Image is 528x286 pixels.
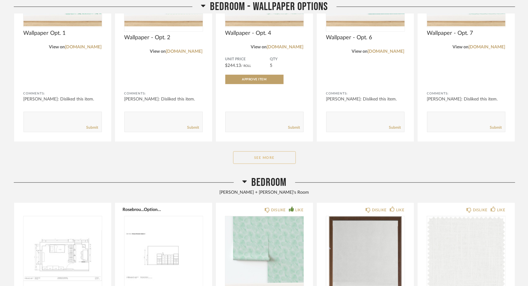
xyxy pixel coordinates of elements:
span: QTY [270,57,304,62]
span: Unit Price [225,57,270,62]
div: Comments: [124,90,203,97]
span: / Roll [241,64,251,67]
div: Comments: [24,90,102,97]
div: DISLIKE [473,207,488,213]
a: Submit [86,125,98,130]
span: View on [150,49,166,54]
span: $244.13 [225,63,241,68]
a: Submit [389,125,401,130]
button: Approve Item [225,75,284,84]
span: Wallpaper - Opt. 4 [225,30,304,37]
span: Wallpaper - Opt. 7 [427,30,505,37]
span: Bedroom [252,176,287,189]
span: Wallpaper Opt. 1 [24,30,102,37]
span: 5 [270,63,273,68]
div: [PERSON_NAME]: Disliked this item. [24,96,102,102]
div: Comments: [326,90,405,97]
span: View on [49,45,65,49]
a: [DOMAIN_NAME] [469,45,505,49]
div: [PERSON_NAME]: Disliked this item. [427,96,505,102]
div: LIKE [295,207,303,213]
button: Rosebrou...Option 2.pdf [123,207,162,212]
div: Comments: [427,90,505,97]
div: [PERSON_NAME]: Disliked this item. [326,96,405,102]
span: Wallpaper - Opt. 6 [326,34,405,41]
a: [DOMAIN_NAME] [166,49,203,54]
span: View on [251,45,267,49]
div: DISLIKE [271,207,286,213]
button: See More [233,151,296,164]
div: LIKE [396,207,404,213]
span: View on [453,45,469,49]
a: [DOMAIN_NAME] [368,49,405,54]
a: Submit [187,125,199,130]
a: Submit [490,125,502,130]
div: [PERSON_NAME]: Disliked this item. [124,96,203,102]
div: DISLIKE [372,207,387,213]
a: [DOMAIN_NAME] [267,45,304,49]
span: View on [352,49,368,54]
a: [DOMAIN_NAME] [65,45,102,49]
span: Approve Item [242,78,267,81]
div: [PERSON_NAME] + [PERSON_NAME]'s Room [14,189,515,196]
a: Submit [288,125,300,130]
span: Wallpaper - Opt. 2 [124,34,203,41]
div: LIKE [497,207,505,213]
